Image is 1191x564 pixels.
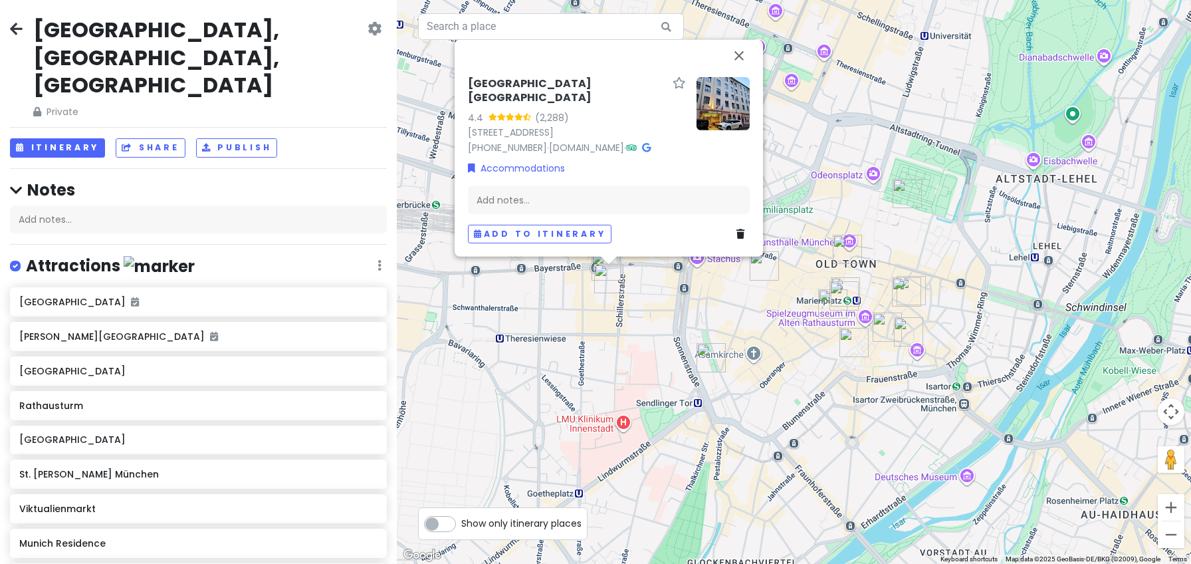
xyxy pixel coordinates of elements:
h6: [PERSON_NAME][GEOGRAPHIC_DATA] [19,331,378,343]
h6: [GEOGRAPHIC_DATA] [19,296,378,308]
span: Show only itinerary places [461,516,582,531]
div: Munich Residence [887,174,927,213]
h2: [GEOGRAPHIC_DATA], [GEOGRAPHIC_DATA], [GEOGRAPHIC_DATA] [33,16,365,99]
button: Share [116,138,185,158]
h6: Munich Residence [19,537,378,549]
a: Accommodations [468,160,565,175]
button: Add to itinerary [468,224,611,243]
a: Delete place [736,227,750,241]
div: Rathausturm [825,272,865,312]
div: 4.4 [468,110,488,124]
button: Map camera controls [1158,398,1184,425]
div: Augustiner am Platzl [887,272,926,312]
a: Star place [673,77,686,91]
h4: Notes [10,180,387,200]
div: Add notes... [10,206,387,233]
div: · · [468,77,686,156]
h6: Viktualienmarkt [19,503,378,515]
i: Google Maps [642,143,651,152]
div: Add notes... [468,186,750,214]
div: Old Town [827,229,867,269]
button: Drag Pegman onto the map to open Street View [1158,446,1184,473]
img: Google [400,547,444,564]
div: Leonardo Hotel München City Center [586,246,626,286]
a: [STREET_ADDRESS] [468,126,554,139]
h6: [GEOGRAPHIC_DATA] [19,434,378,446]
a: Terms (opens in new tab) [1168,555,1187,563]
i: Added to itinerary [131,297,139,307]
h6: [GEOGRAPHIC_DATA] [GEOGRAPHIC_DATA] [468,77,667,105]
span: Map data ©2025 GeoBasis-DE/BKG (©2009), Google [1006,555,1160,563]
div: Hotel Schlicker "Zum Goldenen Löwen" [867,307,907,347]
div: Viktualienmarkt [834,323,874,362]
div: Hotel Motel One München-Sendlinger Tor [691,338,731,378]
div: (2,288) [535,110,569,124]
img: marker [124,256,195,277]
div: Hofbräuhaus München [891,271,931,311]
div: Cafe Glockenspiel GmbH [813,284,853,324]
a: Open this area in Google Maps (opens a new window) [400,547,444,564]
h6: [GEOGRAPHIC_DATA] [19,365,378,377]
button: Publish [196,138,278,158]
button: Itinerary [10,138,105,158]
a: [DOMAIN_NAME] [549,141,624,154]
button: Zoom out [1158,521,1184,548]
button: Zoom in [1158,494,1184,521]
span: Private [33,104,365,119]
button: Keyboard shortcuts [940,555,998,564]
h4: Attractions [26,255,195,277]
i: Added to itinerary [210,332,218,341]
img: Picture of the place [697,77,750,130]
a: [PHONE_NUMBER] [468,141,547,154]
h6: St. [PERSON_NAME] München [19,468,378,480]
div: Haus im Tal [889,312,928,352]
i: Tripadvisor [626,143,637,152]
div: Mercure Hotel Muenchen City Center [589,259,629,299]
h6: Rathausturm [19,400,378,412]
input: Search a place [418,13,684,40]
button: Close [723,40,755,72]
div: Marienplatz [824,276,864,316]
div: St. Michael München [744,246,784,286]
